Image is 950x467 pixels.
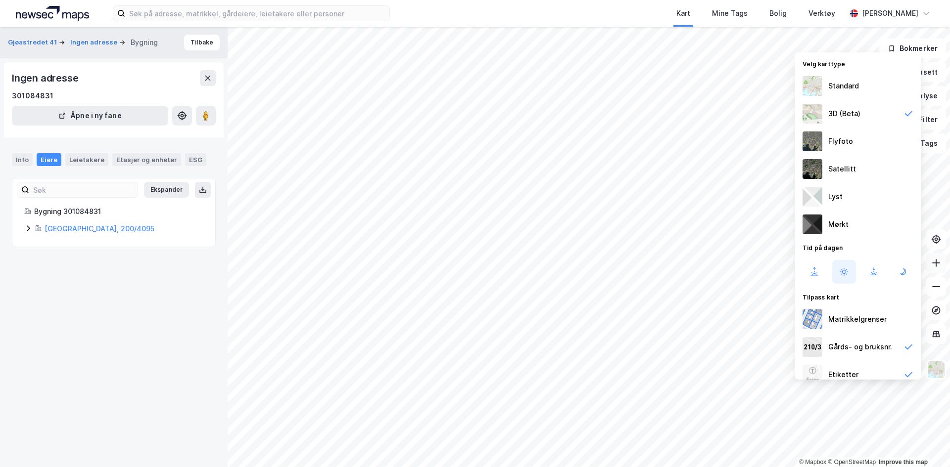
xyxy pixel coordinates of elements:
a: Improve this map [879,459,928,466]
a: OpenStreetMap [828,459,876,466]
button: Tags [900,133,946,153]
img: Z [803,76,822,96]
a: [GEOGRAPHIC_DATA], 200/4095 [45,224,154,233]
button: Bokmerker [879,39,946,58]
div: Ingen adresse [12,70,80,86]
div: Tid på dagen [795,238,921,256]
div: Lyst [828,191,843,203]
div: Matrikkelgrenser [828,313,887,325]
div: Bolig [769,7,787,19]
div: Bygning [131,37,158,48]
img: cadastreKeys.547ab17ec502f5a4ef2b.jpeg [803,337,822,357]
img: Z [803,104,822,124]
div: Mine Tags [712,7,748,19]
div: Verktøy [808,7,835,19]
img: cadastreBorders.cfe08de4b5ddd52a10de.jpeg [803,309,822,329]
div: ESG [185,153,206,166]
img: logo.a4113a55bc3d86da70a041830d287a7e.svg [16,6,89,21]
img: 9k= [803,159,822,179]
button: Tilbake [184,35,220,50]
div: Mørkt [828,218,849,230]
div: Velg karttype [795,54,921,72]
img: Z [803,365,822,384]
a: Mapbox [799,459,826,466]
div: Leietakere [65,153,108,166]
div: Eiere [37,153,61,166]
div: Standard [828,80,859,92]
div: 301084831 [12,90,53,102]
input: Søk [29,182,138,197]
div: [PERSON_NAME] [862,7,918,19]
img: Z [803,131,822,151]
img: Z [927,360,946,379]
button: Ekspander [144,182,189,198]
div: Bygning 301084831 [34,206,203,217]
button: Åpne i ny fane [12,106,168,126]
div: Tilpass kart [795,288,921,305]
div: Info [12,153,33,166]
input: Søk på adresse, matrikkel, gårdeiere, leietakere eller personer [125,6,389,21]
img: nCdM7BzjoCAAAAAElFTkSuQmCC [803,214,822,234]
img: luj3wr1y2y3+OchiMxRmMxRlscgabnMEmZ7DJGWxyBpucwSZnsMkZbHIGm5zBJmewyRlscgabnMEmZ7DJGWxyBpucwSZnsMkZ... [803,187,822,207]
div: Kart [676,7,690,19]
button: Gjøastredet 41 [8,38,59,47]
button: Ingen adresse [70,38,119,47]
button: Filter [899,110,946,129]
div: Etiketter [828,369,858,381]
div: Etasjer og enheter [116,155,177,164]
div: 3D (Beta) [828,108,860,120]
div: Satellitt [828,163,856,175]
div: Flyfoto [828,135,853,147]
div: Gårds- og bruksnr. [828,341,892,353]
iframe: Chat Widget [901,420,950,467]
